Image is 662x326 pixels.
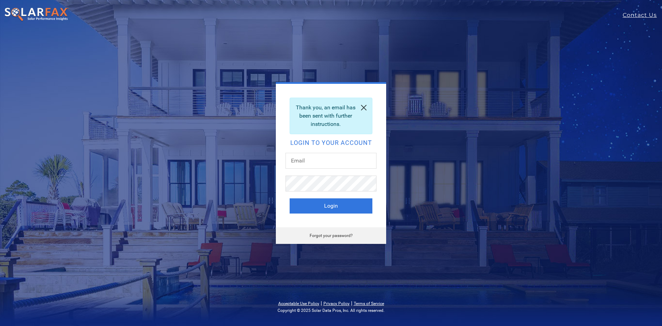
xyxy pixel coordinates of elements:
[623,11,662,19] a: Contact Us
[351,300,352,306] span: |
[290,140,372,146] h2: Login to your account
[4,7,69,22] img: SolarFax
[290,98,372,134] div: Thank you, an email has been sent with further instructions.
[321,300,322,306] span: |
[310,233,353,238] a: Forgot your password?
[278,301,319,306] a: Acceptable Use Policy
[355,98,372,117] a: Close
[323,301,350,306] a: Privacy Policy
[290,198,372,214] button: Login
[354,301,384,306] a: Terms of Service
[285,153,377,169] input: Email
